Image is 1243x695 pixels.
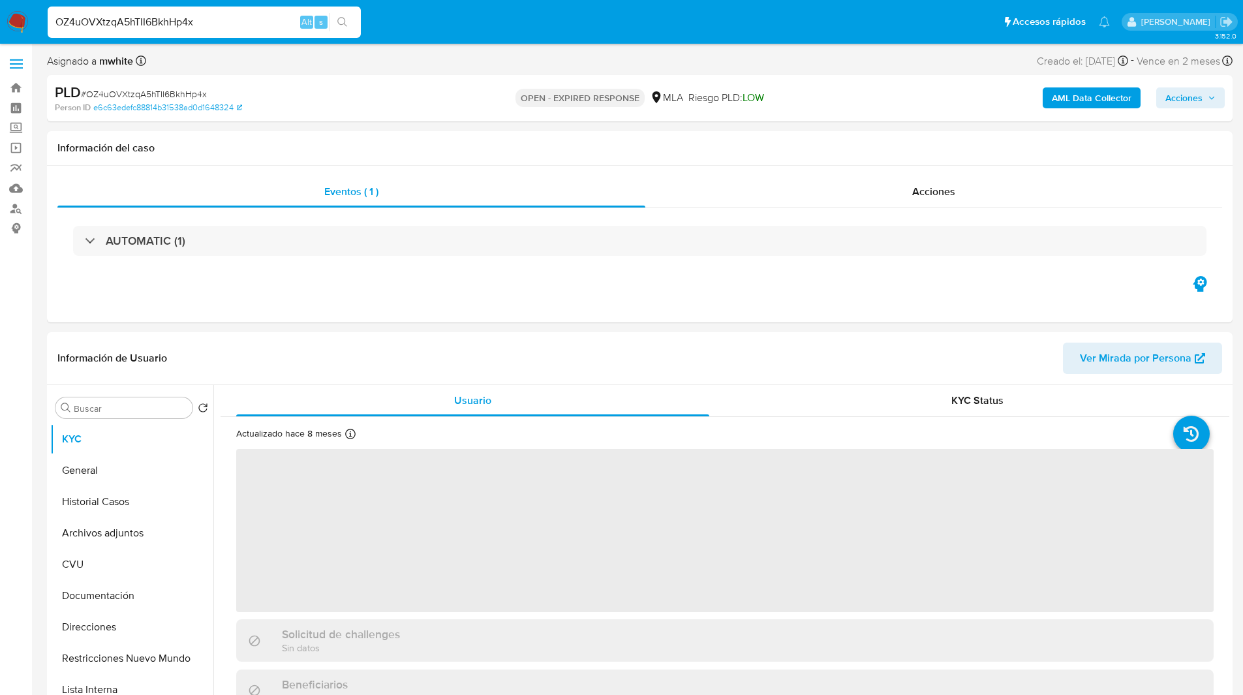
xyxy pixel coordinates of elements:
span: Alt [301,16,312,28]
h3: Beneficiarios [282,677,348,692]
a: e6c63edefc88814b31538ad0d1648324 [93,102,242,114]
button: Direcciones [50,611,213,643]
p: Actualizado hace 8 meses [236,427,342,440]
button: Documentación [50,580,213,611]
span: s [319,16,323,28]
span: Vence en 2 meses [1137,54,1220,69]
button: KYC [50,424,213,455]
a: Salir [1220,15,1233,29]
button: Ver Mirada por Persona [1063,343,1222,374]
button: AML Data Collector [1043,87,1141,108]
button: Acciones [1156,87,1225,108]
p: Sin datos [282,641,400,654]
span: # OZ4uOVXtzqA5hTII6BkhHp4x [81,87,207,100]
b: mwhite [97,54,133,69]
input: Buscar [74,403,187,414]
div: Solicitud de challengesSin datos [236,619,1214,662]
span: KYC Status [951,393,1004,408]
button: General [50,455,213,486]
h1: Información del caso [57,142,1222,155]
b: Person ID [55,102,91,114]
div: MLA [650,91,683,105]
h3: AUTOMATIC (1) [106,234,185,248]
button: Buscar [61,403,71,413]
span: - [1131,52,1134,70]
span: Riesgo PLD: [688,91,764,105]
span: LOW [743,90,764,105]
button: Volver al orden por defecto [198,403,208,417]
button: CVU [50,549,213,580]
p: matiasagustin.white@mercadolibre.com [1141,16,1215,28]
span: Acciones [912,184,955,199]
span: Ver Mirada por Persona [1080,343,1191,374]
a: Notificaciones [1099,16,1110,27]
div: Creado el: [DATE] [1037,52,1128,70]
button: search-icon [329,13,356,31]
span: Accesos rápidos [1013,15,1086,29]
b: PLD [55,82,81,102]
button: Restricciones Nuevo Mundo [50,643,213,674]
input: Buscar usuario o caso... [48,14,361,31]
button: Archivos adjuntos [50,517,213,549]
span: Usuario [454,393,491,408]
span: Asignado a [47,54,133,69]
span: Acciones [1165,87,1203,108]
h1: Información de Usuario [57,352,167,365]
div: AUTOMATIC (1) [73,226,1206,256]
span: ‌ [236,449,1214,612]
button: Historial Casos [50,486,213,517]
p: OPEN - EXPIRED RESPONSE [515,89,645,107]
h3: Solicitud de challenges [282,627,400,641]
b: AML Data Collector [1052,87,1131,108]
span: Eventos ( 1 ) [324,184,378,199]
